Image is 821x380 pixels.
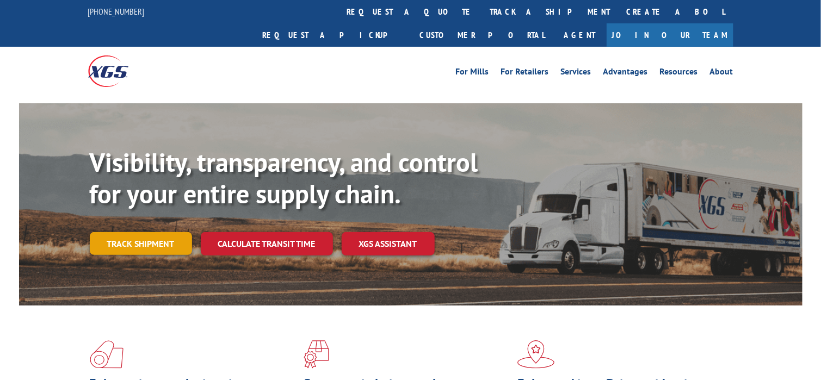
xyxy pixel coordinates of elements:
[88,6,145,17] a: [PHONE_NUMBER]
[90,145,478,210] b: Visibility, transparency, and control for your entire supply chain.
[603,67,648,79] a: Advantages
[90,340,124,369] img: xgs-icon-total-supply-chain-intelligence-red
[561,67,591,79] a: Services
[456,67,489,79] a: For Mills
[517,340,555,369] img: xgs-icon-flagship-distribution-model-red
[255,23,412,47] a: Request a pickup
[412,23,553,47] a: Customer Portal
[342,232,435,256] a: XGS ASSISTANT
[607,23,733,47] a: Join Our Team
[553,23,607,47] a: Agent
[201,232,333,256] a: Calculate transit time
[501,67,549,79] a: For Retailers
[660,67,698,79] a: Resources
[304,340,329,369] img: xgs-icon-focused-on-flooring-red
[710,67,733,79] a: About
[90,232,192,255] a: Track shipment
